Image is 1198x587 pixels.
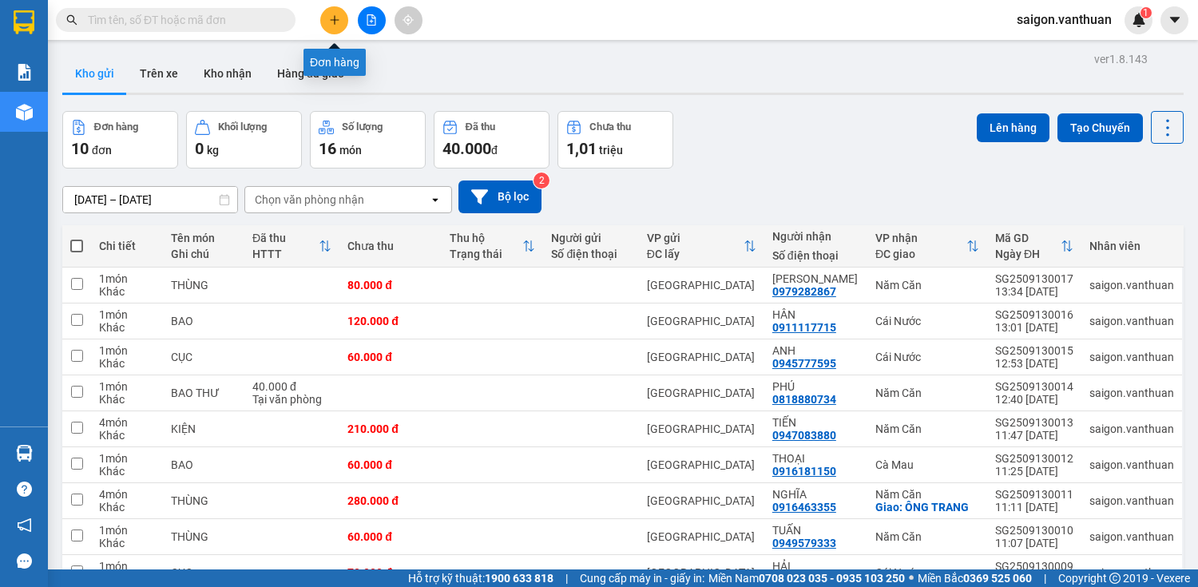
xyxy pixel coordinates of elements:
[17,553,32,569] span: message
[252,393,331,406] div: Tại văn phòng
[99,380,155,393] div: 1 món
[171,422,236,435] div: KIỆN
[772,560,859,573] div: HẢI
[647,248,744,260] div: ĐC lấy
[534,173,549,188] sup: 2
[408,569,553,587] span: Hỗ trợ kỹ thuật:
[347,566,434,579] div: 70.000 đ
[66,14,77,26] span: search
[186,111,302,169] button: Khối lượng0kg
[647,279,756,292] div: [GEOGRAPHIC_DATA]
[875,422,979,435] div: Năm Căn
[252,232,319,244] div: Đã thu
[708,569,905,587] span: Miền Nam
[171,279,236,292] div: THÙNG
[1168,13,1182,27] span: caret-down
[63,187,237,212] input: Select a date range.
[963,572,1032,585] strong: 0369 525 060
[171,232,236,244] div: Tên món
[875,232,966,244] div: VP nhận
[995,452,1073,465] div: SG2509130012
[995,344,1073,357] div: SG2509130015
[987,225,1081,268] th: Toggle SortBy
[772,308,859,321] div: HÂN
[1143,7,1148,18] span: 1
[342,121,383,133] div: Số lượng
[772,272,859,285] div: TRIỆU BÌNH
[92,144,112,157] span: đơn
[62,111,178,169] button: Đơn hàng10đơn
[99,321,155,334] div: Khác
[16,64,33,81] img: solution-icon
[772,344,859,357] div: ANH
[551,248,630,260] div: Số điện thoại
[647,530,756,543] div: [GEOGRAPHIC_DATA]
[255,192,364,208] div: Chọn văn phòng nhận
[565,569,568,587] span: |
[772,429,836,442] div: 0947083880
[647,232,744,244] div: VP gửi
[99,488,155,501] div: 4 món
[909,575,914,581] span: ⚪️
[99,429,155,442] div: Khác
[485,572,553,585] strong: 1900 633 818
[252,248,319,260] div: HTTT
[875,315,979,327] div: Cái Nước
[1132,13,1146,27] img: icon-new-feature
[99,357,155,370] div: Khác
[875,488,979,501] div: Năm Căn
[772,488,859,501] div: NGHĨA
[347,315,434,327] div: 120.000 đ
[244,225,339,268] th: Toggle SortBy
[639,225,764,268] th: Toggle SortBy
[977,113,1049,142] button: Lên hàng
[99,537,155,549] div: Khác
[995,272,1073,285] div: SG2509130017
[1160,6,1188,34] button: caret-down
[995,501,1073,514] div: 11:11 [DATE]
[875,279,979,292] div: Năm Căn
[772,285,836,298] div: 0979282867
[875,530,979,543] div: Năm Căn
[1004,10,1125,30] span: saigon.vanthuan
[171,248,236,260] div: Ghi chú
[875,351,979,363] div: Cái Nước
[366,14,377,26] span: file-add
[995,537,1073,549] div: 11:07 [DATE]
[557,111,673,169] button: Chưa thu1,01 triệu
[772,393,836,406] div: 0818880734
[1089,566,1174,579] div: saigon.vanthuan
[310,111,426,169] button: Số lượng16món
[99,285,155,298] div: Khác
[358,6,386,34] button: file-add
[17,482,32,497] span: question-circle
[264,54,357,93] button: Hàng đã giao
[17,518,32,533] span: notification
[772,452,859,465] div: THOẠI
[1089,315,1174,327] div: saigon.vanthuan
[191,54,264,93] button: Kho nhận
[1089,530,1174,543] div: saigon.vanthuan
[99,524,155,537] div: 1 món
[995,357,1073,370] div: 12:53 [DATE]
[218,121,267,133] div: Khối lượng
[772,380,859,393] div: PHÚ
[772,524,859,537] div: TUẤN
[466,121,495,133] div: Đã thu
[1089,387,1174,399] div: saigon.vanthuan
[1089,422,1174,435] div: saigon.vanthuan
[772,230,859,243] div: Người nhận
[995,524,1073,537] div: SG2509130010
[171,566,236,579] div: CỤC
[171,387,236,399] div: BAO THƯ
[995,285,1073,298] div: 13:34 [DATE]
[995,393,1073,406] div: 12:40 [DATE]
[995,429,1073,442] div: 11:47 [DATE]
[347,494,434,507] div: 280.000 đ
[99,240,155,252] div: Chi tiết
[1057,113,1143,142] button: Tạo Chuyến
[995,380,1073,393] div: SG2509130014
[566,139,597,158] span: 1,01
[875,248,966,260] div: ĐC giao
[347,351,434,363] div: 60.000 đ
